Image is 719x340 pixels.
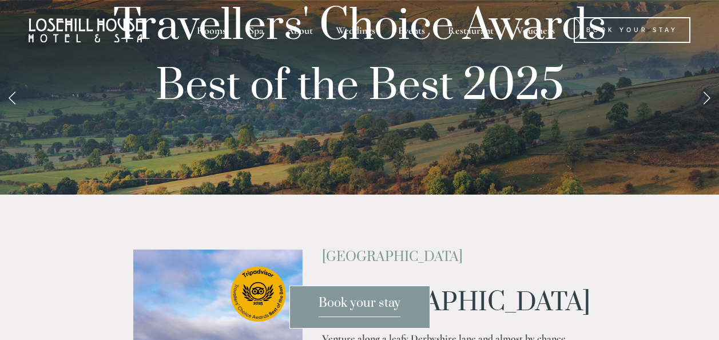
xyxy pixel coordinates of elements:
[325,17,386,43] div: Weddings
[322,250,586,264] h2: [GEOGRAPHIC_DATA]
[319,295,400,317] span: Book your stay
[574,17,690,43] a: Book Your Stay
[186,17,236,43] div: Rooms
[29,18,143,42] img: Losehill House
[438,17,504,43] div: Restaurant
[276,17,323,43] div: About
[506,17,565,43] a: Vouchers
[388,17,435,43] div: Events
[289,286,430,329] a: Book your stay
[694,80,719,114] a: Next Slide
[239,17,274,43] div: Spa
